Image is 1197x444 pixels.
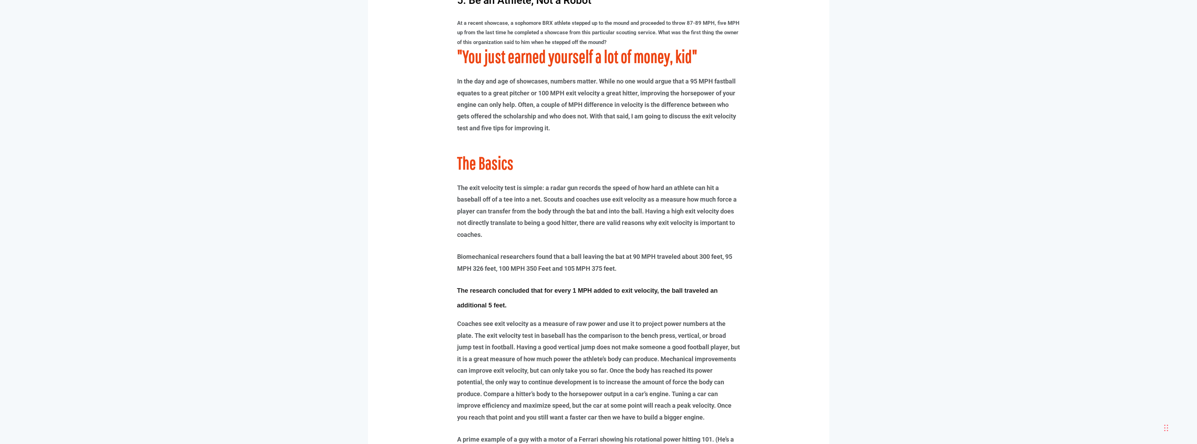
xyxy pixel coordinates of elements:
div: At a recent showcase, a sophomore BRX athlete stepped up to the mound and proceeded to throw 87-8... [457,19,740,48]
h2: The Basics [457,154,740,172]
p: Coaches see exit velocity as a measure of raw power and use it to project power numbers at the pl... [457,318,740,423]
div: Drag [1164,417,1168,438]
h2: "You just earned yourself a lot of money, kid" [457,48,740,65]
p: The exit velocity test is simple: a radar gun records the speed of how hard an athlete can hit a ... [457,182,740,240]
p: Biomechanical researchers found that a ball leaving the bat at 90 MPH traveled about 300 feet, 95... [457,251,740,274]
p: In the day and age of showcases, numbers matter. While no one would argue that a 95 MPH fastball ... [457,75,740,134]
iframe: Chat Widget [1098,369,1197,444]
span: The research concluded that for every 1 MPH added to exit velocity, the ball traveled an addition... [457,287,718,309]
